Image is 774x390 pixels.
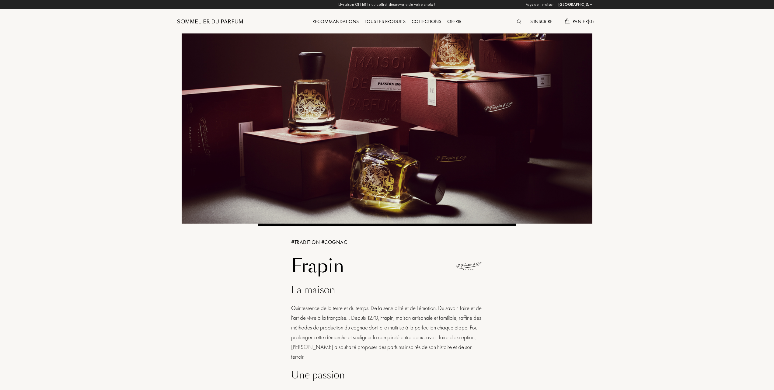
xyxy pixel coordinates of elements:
[177,18,243,26] a: Sommelier du Parfum
[409,18,444,25] a: Collections
[527,18,556,25] a: S'inscrire
[444,18,465,25] a: Offrir
[321,239,347,245] span: # COGNAC
[291,368,483,382] div: Une passion
[409,18,444,26] div: Collections
[455,252,483,280] img: Logo Frapin
[309,18,362,26] div: Recommandations
[565,19,570,24] img: cart.svg
[362,18,409,26] div: Tous les produits
[291,239,321,245] span: # TRADITION
[589,2,593,7] img: arrow_w.png
[291,303,483,362] div: Quintessence de la terre et du temps. De la sensualité et de l'émotion. Du savoir-faire et de l'a...
[182,33,592,224] img: Frapin Banner
[527,18,556,26] div: S'inscrire
[573,18,594,25] span: Panier ( 0 )
[309,18,362,25] a: Recommandations
[291,256,451,277] h1: Frapin
[291,283,483,297] div: La maison
[525,2,557,8] span: Pays de livraison :
[517,19,521,24] img: search_icn.svg
[362,18,409,25] a: Tous les produits
[444,18,465,26] div: Offrir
